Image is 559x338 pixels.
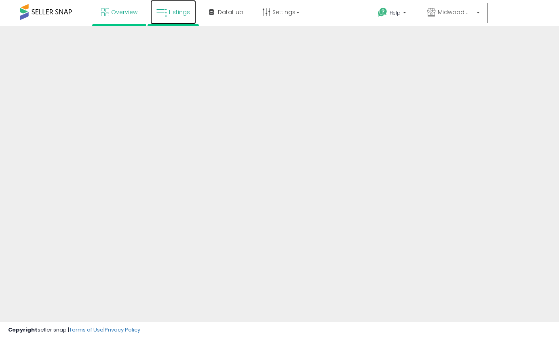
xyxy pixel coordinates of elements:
[8,326,140,334] div: seller snap | |
[105,326,140,334] a: Privacy Policy
[438,8,474,16] span: Midwood Market
[8,326,38,334] strong: Copyright
[390,9,401,16] span: Help
[218,8,243,16] span: DataHub
[111,8,137,16] span: Overview
[378,7,388,17] i: Get Help
[69,326,103,334] a: Terms of Use
[371,1,414,26] a: Help
[169,8,190,16] span: Listings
